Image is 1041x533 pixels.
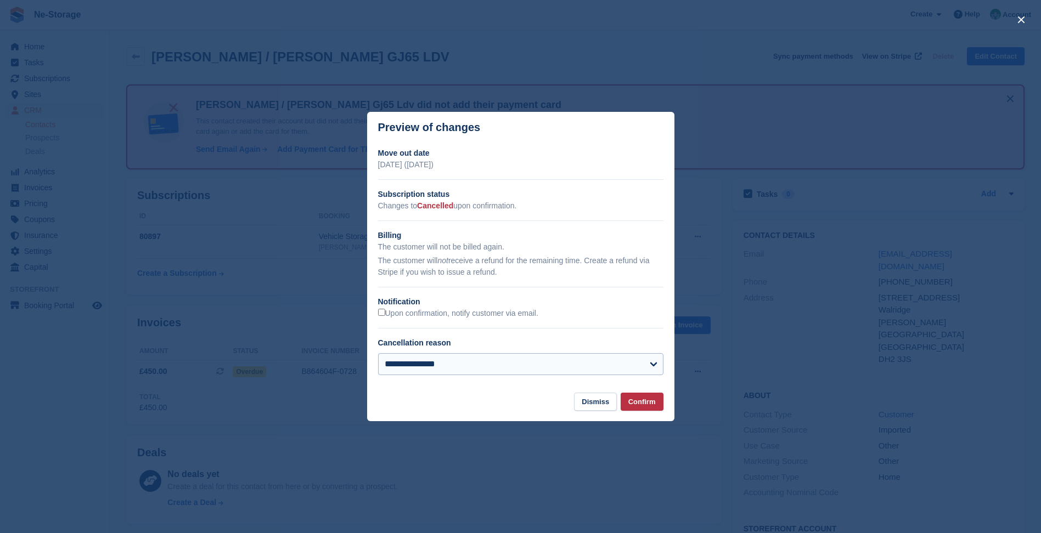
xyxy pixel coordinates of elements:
h2: Notification [378,296,663,308]
button: close [1012,11,1030,29]
input: Upon confirmation, notify customer via email. [378,309,385,316]
label: Upon confirmation, notify customer via email. [378,309,538,319]
button: Confirm [621,393,663,411]
label: Cancellation reason [378,338,451,347]
h2: Move out date [378,148,663,159]
button: Dismiss [574,393,617,411]
em: not [437,256,448,265]
h2: Billing [378,230,663,241]
p: Changes to upon confirmation. [378,200,663,212]
p: The customer will not be billed again. [378,241,663,253]
p: The customer will receive a refund for the remaining time. Create a refund via Stripe if you wish... [378,255,663,278]
h2: Subscription status [378,189,663,200]
p: [DATE] ([DATE]) [378,159,663,171]
span: Cancelled [417,201,453,210]
p: Preview of changes [378,121,481,134]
